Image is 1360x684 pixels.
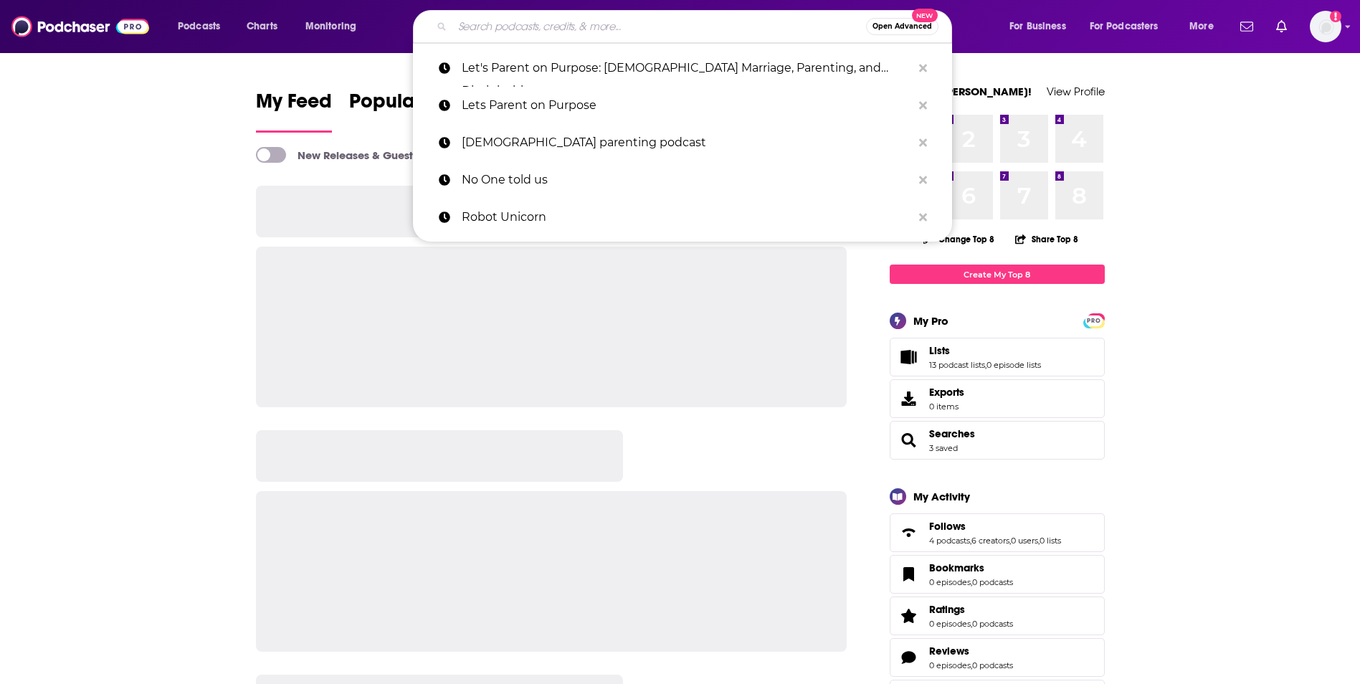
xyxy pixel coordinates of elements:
a: Lists [929,344,1041,357]
span: , [1009,536,1011,546]
span: Searches [890,421,1105,460]
button: Open AdvancedNew [866,18,938,35]
input: Search podcasts, credits, & more... [452,15,866,38]
a: 0 episodes [929,577,971,587]
span: , [970,536,971,546]
span: Charts [247,16,277,37]
a: 0 episodes [929,660,971,670]
a: Welcome [PERSON_NAME]! [890,85,1032,98]
p: No One told us [462,161,912,199]
a: Robot Unicorn [413,199,952,236]
span: For Podcasters [1090,16,1159,37]
span: Popular Feed [349,89,471,122]
a: Searches [929,427,975,440]
a: 0 episodes [929,619,971,629]
img: User Profile [1310,11,1341,42]
button: open menu [168,15,239,38]
a: No One told us [413,161,952,199]
span: New [912,9,938,22]
a: Show notifications dropdown [1270,14,1293,39]
a: Lets Parent on Purpose [413,87,952,124]
div: My Activity [913,490,970,503]
a: 0 lists [1040,536,1061,546]
span: , [985,360,986,370]
p: Let's Parent on Purpose: Christian Marriage, Parenting, and Discipleship [462,49,912,87]
p: christian parenting podcast [462,124,912,161]
svg: Add a profile image [1330,11,1341,22]
span: Bookmarks [890,555,1105,594]
p: Robot Unicorn [462,199,912,236]
button: Share Top 8 [1014,225,1079,253]
span: , [1038,536,1040,546]
a: Reviews [929,645,1013,657]
span: , [971,577,972,587]
a: Show notifications dropdown [1235,14,1259,39]
span: , [971,660,972,670]
span: Bookmarks [929,561,984,574]
a: New Releases & Guests Only [256,147,444,163]
span: Monitoring [305,16,356,37]
span: Reviews [890,638,1105,677]
a: View Profile [1047,85,1105,98]
span: , [971,619,972,629]
a: Searches [895,430,923,450]
a: 0 users [1011,536,1038,546]
a: Charts [237,15,286,38]
span: Reviews [929,645,969,657]
a: Exports [890,379,1105,418]
a: Follows [895,523,923,543]
span: For Business [1009,16,1066,37]
a: My Feed [256,89,332,133]
span: Podcasts [178,16,220,37]
span: Exports [929,386,964,399]
button: open menu [1179,15,1232,38]
span: Ratings [890,597,1105,635]
p: Lets Parent on Purpose [462,87,912,124]
span: Follows [929,520,966,533]
a: 13 podcast lists [929,360,985,370]
a: [DEMOGRAPHIC_DATA] parenting podcast [413,124,952,161]
div: My Pro [913,314,948,328]
span: Lists [929,344,950,357]
span: Ratings [929,603,965,616]
button: open menu [999,15,1084,38]
span: 0 items [929,402,964,412]
a: Let's Parent on Purpose: [DEMOGRAPHIC_DATA] Marriage, Parenting, and Discipleship [413,49,952,87]
span: Exports [895,389,923,409]
button: Show profile menu [1310,11,1341,42]
span: Follows [890,513,1105,552]
a: 6 creators [971,536,1009,546]
a: 4 podcasts [929,536,970,546]
a: PRO [1085,315,1103,326]
a: Reviews [895,647,923,668]
a: Lists [895,347,923,367]
a: 0 podcasts [972,577,1013,587]
a: Ratings [929,603,1013,616]
img: Podchaser - Follow, Share and Rate Podcasts [11,13,149,40]
a: 0 episode lists [986,360,1041,370]
span: Open Advanced [872,23,932,30]
span: Lists [890,338,1105,376]
a: Follows [929,520,1061,533]
button: open menu [1080,15,1179,38]
span: My Feed [256,89,332,122]
a: 0 podcasts [972,660,1013,670]
a: Create My Top 8 [890,265,1105,284]
a: 0 podcasts [972,619,1013,629]
a: Popular Feed [349,89,471,133]
div: Search podcasts, credits, & more... [427,10,966,43]
a: 3 saved [929,443,958,453]
button: open menu [295,15,375,38]
a: Bookmarks [929,561,1013,574]
button: Change Top 8 [915,230,1004,248]
a: Bookmarks [895,564,923,584]
a: Ratings [895,606,923,626]
span: Logged in as smacnaughton [1310,11,1341,42]
span: More [1189,16,1214,37]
